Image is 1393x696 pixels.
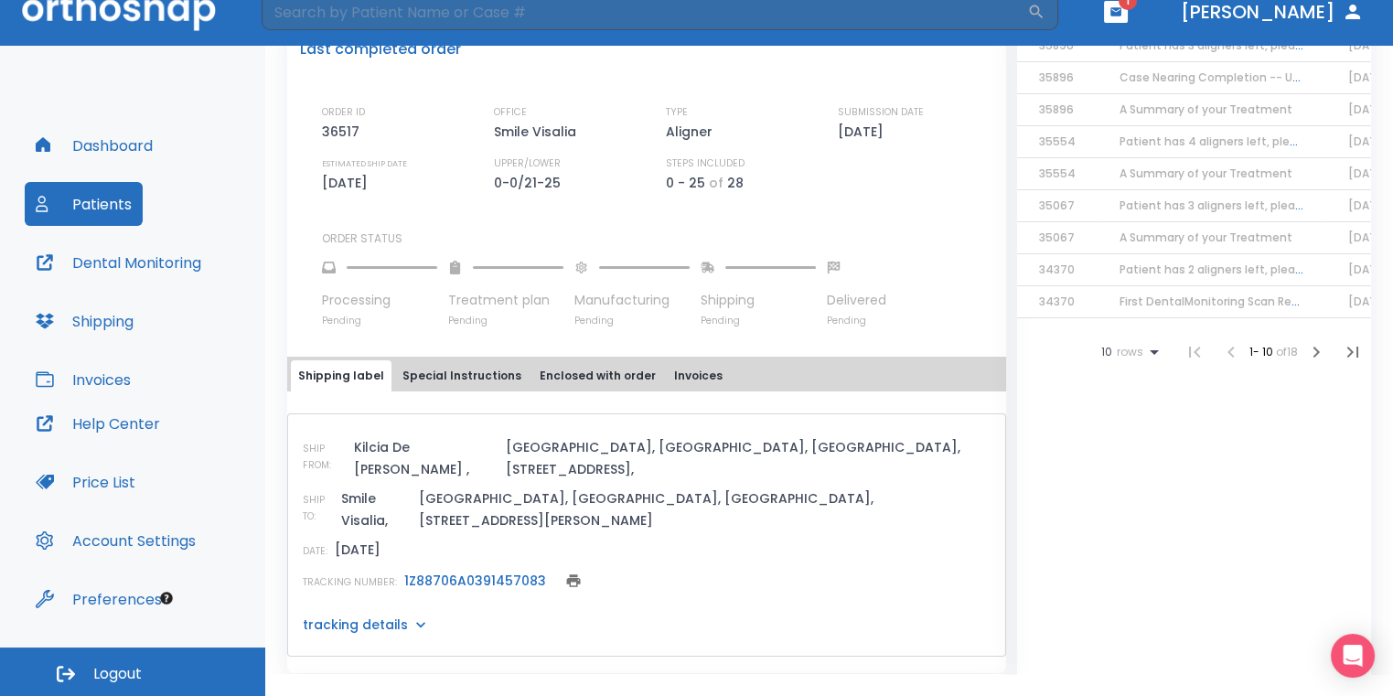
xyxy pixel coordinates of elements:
button: Invoices [667,360,730,391]
p: ORDER STATUS [322,230,993,247]
p: [DATE] [838,121,890,143]
span: Logout [93,664,142,684]
p: Pending [448,314,563,327]
div: Open Intercom Messenger [1331,634,1375,678]
button: Help Center [25,402,171,445]
p: STEPS INCLUDED [666,155,745,172]
button: print [561,568,586,594]
button: Dental Monitoring [25,241,212,284]
span: [DATE] [1348,134,1388,149]
span: 35554 [1039,134,1076,149]
p: Processing [322,291,437,310]
span: Case Nearing Completion -- Upper [1120,70,1318,85]
p: Last completed order [300,38,461,60]
button: Shipping label [291,360,391,391]
p: Manufacturing [574,291,690,310]
p: Pending [701,314,816,327]
p: TYPE [666,104,688,121]
span: 34370 [1039,294,1075,309]
button: Enclosed with order [532,360,663,391]
span: rows [1112,346,1143,359]
span: [DATE] [1348,70,1388,85]
span: [DATE] [1348,294,1388,309]
div: Tooltip anchor [158,590,175,606]
p: [GEOGRAPHIC_DATA], [GEOGRAPHIC_DATA], [GEOGRAPHIC_DATA], [STREET_ADDRESS], [506,436,991,480]
span: [DATE] [1348,166,1388,181]
p: 36517 [322,121,366,143]
button: Account Settings [25,519,207,562]
p: DATE: [303,543,327,560]
span: [DATE] [1348,102,1388,117]
p: Smile Visalia, [341,487,412,531]
span: 35896 [1039,70,1074,85]
span: 35554 [1039,166,1076,181]
p: SUBMISSION DATE [838,104,924,121]
p: Delivered [827,291,886,310]
span: of 18 [1276,344,1298,359]
p: TRACKING NUMBER: [303,574,397,591]
p: SHIP FROM: [303,441,347,474]
button: Price List [25,460,146,504]
button: Invoices [25,358,142,402]
p: [DATE] [322,172,374,194]
span: 35896 [1039,37,1074,53]
p: Smile Visalia [494,121,583,143]
p: SHIP TO: [303,492,334,525]
span: [DATE] [1348,262,1388,277]
p: ORDER ID [322,104,365,121]
p: Shipping [701,291,816,310]
p: Pending [827,314,886,327]
span: A Summary of your Treatment [1120,166,1292,181]
button: Shipping [25,299,145,343]
span: 1 - 10 [1249,344,1276,359]
span: [DATE] [1348,230,1388,245]
button: Special Instructions [395,360,529,391]
p: tracking details [303,616,408,634]
button: Preferences [25,577,173,621]
p: OFFICE [494,104,527,121]
p: Pending [574,314,690,327]
span: 35067 [1039,198,1075,213]
p: 0 - 25 [666,172,705,194]
p: of [709,172,723,194]
p: [DATE] [335,539,380,561]
span: 10 [1101,346,1112,359]
p: ESTIMATED SHIP DATE [322,155,407,172]
span: 35896 [1039,102,1074,117]
button: Dashboard [25,123,164,167]
p: Aligner [666,121,719,143]
p: Treatment plan [448,291,563,310]
span: [DATE] [1348,198,1388,213]
p: 0-0/21-25 [494,172,567,194]
div: tabs [291,360,1002,391]
button: Patients [25,182,143,226]
span: 34370 [1039,262,1075,277]
span: First DentalMonitoring Scan Review! [1120,294,1321,309]
span: A Summary of your Treatment [1120,230,1292,245]
p: Kilcia De [PERSON_NAME] , [354,436,498,480]
p: 28 [727,172,744,194]
p: [GEOGRAPHIC_DATA], [GEOGRAPHIC_DATA], [GEOGRAPHIC_DATA], [STREET_ADDRESS][PERSON_NAME] [419,487,991,531]
span: [DATE] [1348,37,1388,53]
span: A Summary of your Treatment [1120,102,1292,117]
p: Pending [322,314,437,327]
p: UPPER/LOWER [494,155,561,172]
span: 35067 [1039,230,1075,245]
a: 1Z88706A0391457083 [404,572,546,590]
